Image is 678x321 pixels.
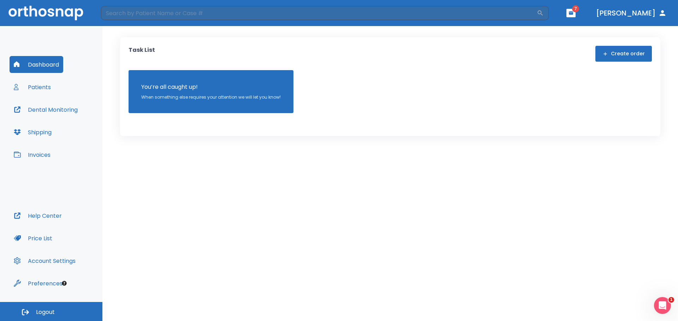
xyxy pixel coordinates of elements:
[141,94,281,100] p: When something else requires your attention we will let you know!
[10,275,67,292] button: Preferences
[36,308,55,316] span: Logout
[595,46,652,62] button: Create order
[10,207,66,224] button: Help Center
[129,46,155,62] p: Task List
[10,56,63,73] button: Dashboard
[8,6,83,20] img: Orthosnap
[10,252,80,269] button: Account Settings
[668,297,674,303] span: 1
[101,6,537,20] input: Search by Patient Name or Case #
[10,101,82,118] button: Dental Monitoring
[10,79,55,95] button: Patients
[10,146,55,163] button: Invoices
[654,297,671,314] iframe: Intercom live chat
[10,124,56,141] button: Shipping
[572,5,579,12] span: 7
[141,83,281,91] p: You’re all caught up!
[593,7,670,19] button: [PERSON_NAME]
[61,280,67,286] div: Tooltip anchor
[10,230,56,247] button: Price List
